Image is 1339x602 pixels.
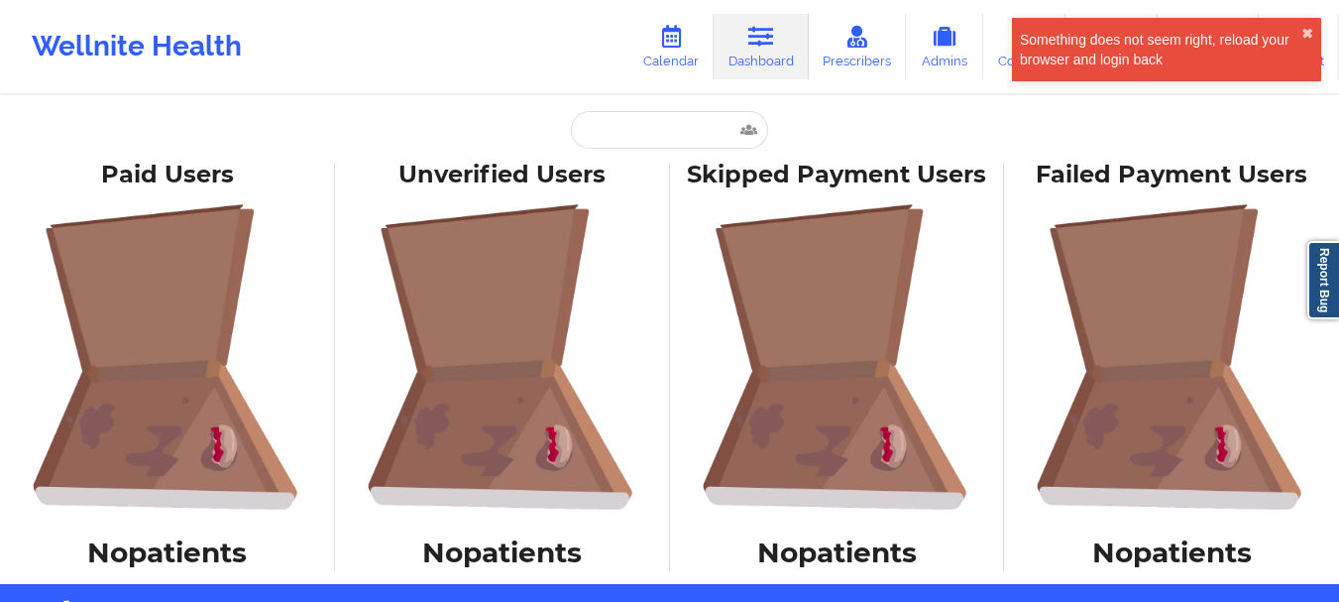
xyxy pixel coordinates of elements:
div: Something does not seem right, reload your browser and login back [1020,30,1301,69]
h1: No patients [684,535,991,570]
div: Unverified Users [349,160,656,190]
img: foRBiVDZMKwAAAAASUVORK5CYII= [349,203,656,511]
div: Skipped Payment Users [684,160,991,190]
a: Report Bug [1307,241,1339,319]
img: foRBiVDZMKwAAAAASUVORK5CYII= [1018,203,1325,511]
div: Paid Users [14,160,321,190]
a: Coaches [983,14,1065,79]
a: Dashboard [714,14,809,79]
h1: No patients [349,535,656,570]
button: close [1301,26,1313,42]
h1: No patients [14,535,321,570]
a: Calendar [628,14,714,79]
div: Failed Payment Users [1018,160,1325,190]
h1: No patients [1018,535,1325,570]
a: Admins [906,14,983,79]
img: foRBiVDZMKwAAAAASUVORK5CYII= [684,203,991,511]
a: Prescribers [809,14,907,79]
img: foRBiVDZMKwAAAAASUVORK5CYII= [14,203,321,511]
